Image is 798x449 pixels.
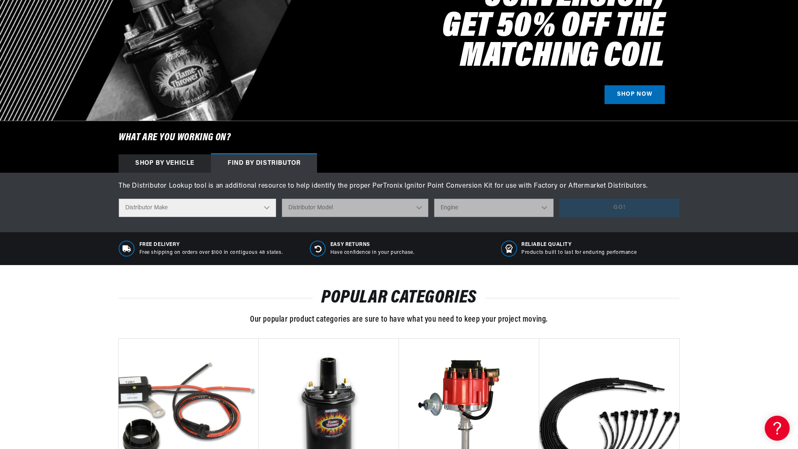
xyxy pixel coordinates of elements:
[330,249,414,256] p: Have confidence in your purchase.
[521,249,637,256] p: Products built to last for enduring performance
[119,181,679,192] div: The Distributor Lookup tool is an additional resource to help identify the proper PerTronix Ignit...
[211,154,317,173] div: Find by Distributor
[330,241,414,248] span: Easy Returns
[521,241,637,248] span: RELIABLE QUALITY
[119,154,211,173] div: Shop by vehicle
[98,121,700,154] h6: What are you working on?
[139,241,283,248] span: Free Delivery
[605,85,665,104] a: SHOP NOW
[139,249,283,256] p: Free shipping on orders over $100 in contiguous 48 states.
